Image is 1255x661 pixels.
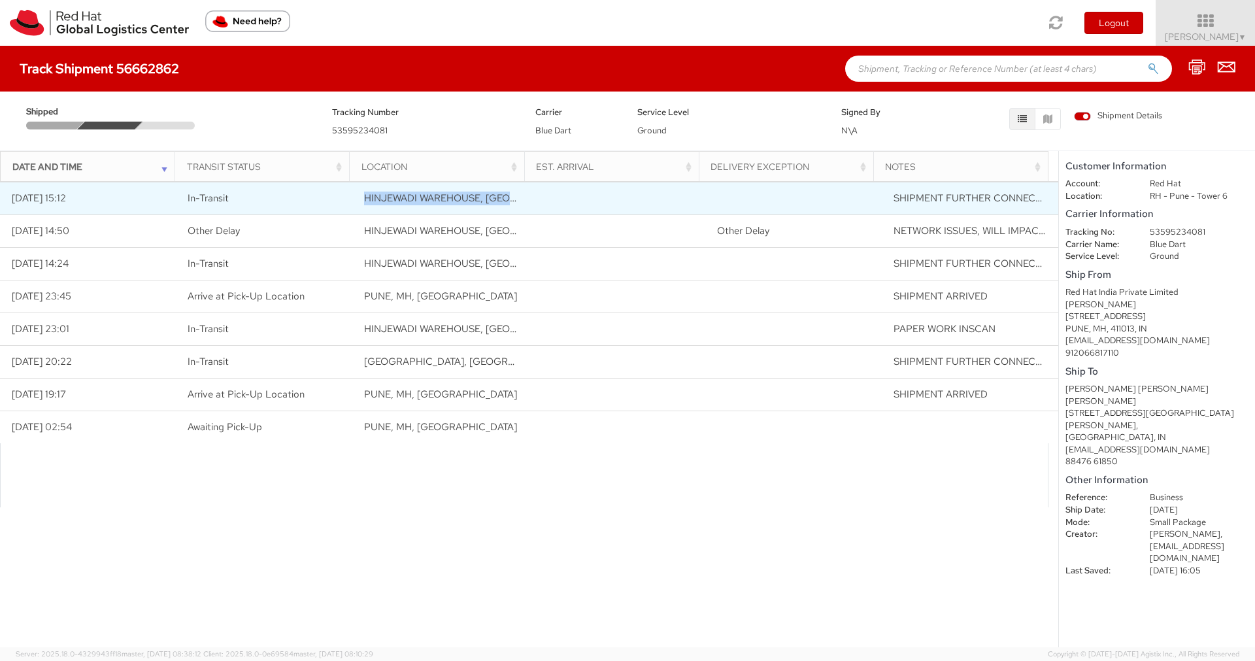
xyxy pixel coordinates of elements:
input: Shipment, Tracking or Reference Number (at least 4 chars) [845,56,1172,82]
span: SHIPMENT ARRIVED [894,388,988,401]
dt: Service Level: [1056,250,1140,263]
h5: Ship From [1065,269,1248,280]
span: Awaiting Pick-Up [188,420,262,433]
div: [EMAIL_ADDRESS][DOMAIN_NAME] [1065,444,1248,456]
div: [GEOGRAPHIC_DATA], IN [1065,432,1248,444]
h5: Signed By [841,108,924,117]
img: rh-logistics-00dfa346123c4ec078e1.svg [10,10,189,36]
button: Need help? [205,10,290,32]
h5: Tracking Number [332,108,516,117]
span: In-Transit [188,322,229,335]
dt: Reference: [1056,492,1140,504]
span: Other Delay [717,224,769,237]
h4: Track Shipment 56662862 [20,61,179,76]
dt: Creator: [1056,528,1140,541]
div: [EMAIL_ADDRESS][DOMAIN_NAME] [1065,335,1248,347]
span: Arrive at Pick-Up Location [188,388,305,401]
span: [PERSON_NAME] [1165,31,1247,42]
div: PUNE, MH, 411013, IN [1065,323,1248,335]
span: ▼ [1239,32,1247,42]
span: HINJEWADI WAREHOUSE, KONDHWA, MAHARASHTRA [364,224,691,237]
div: Red Hat India Private Limited [PERSON_NAME] [1065,286,1248,311]
button: Logout [1084,12,1143,34]
div: Notes [885,160,1044,173]
span: HINJEWADI WAREHOUSE, KONDHWA, MAHARASHTRA [364,192,691,205]
span: Ground [637,125,667,136]
span: PUNE, MH, IN [364,388,517,401]
h5: Other Information [1065,475,1248,486]
span: N\A [841,125,858,136]
h5: Service Level [637,108,822,117]
span: PUNE, MH, IN [364,290,517,303]
span: In-Transit [188,355,229,368]
span: HINJEWADI WAREHOUSE, KONDHWA, MAHARASHTRA [364,322,691,335]
label: Shipment Details [1074,110,1162,124]
span: Copyright © [DATE]-[DATE] Agistix Inc., All Rights Reserved [1048,649,1239,660]
h5: Carrier Information [1065,209,1248,220]
span: 53595234081 [332,125,388,136]
div: Transit Status [187,160,346,173]
dt: Account: [1056,178,1140,190]
span: MAGARPATTA CITY PUD, PUNE, MAHARASHTRA [364,355,675,368]
dt: Last Saved: [1056,565,1140,577]
span: master, [DATE] 08:38:12 [122,649,201,658]
dt: Tracking No: [1056,226,1140,239]
span: NETWORK ISSUES, WILL IMPACT DELIVERY [894,224,1094,237]
h5: Ship To [1065,366,1248,377]
div: 88476 61850 [1065,456,1248,468]
div: Date and Time [12,160,171,173]
div: Location [361,160,520,173]
div: [STREET_ADDRESS][GEOGRAPHIC_DATA][PERSON_NAME], [1065,407,1248,432]
div: [PERSON_NAME] [PERSON_NAME] [PERSON_NAME] [1065,383,1248,407]
span: In-Transit [188,257,229,270]
div: [STREET_ADDRESS] [1065,311,1248,323]
span: SHIPMENT ARRIVED [894,290,988,303]
dt: Location: [1056,190,1140,203]
span: HINJEWADI WAREHOUSE, KONDHWA, MAHARASHTRA [364,257,691,270]
dt: Carrier Name: [1056,239,1140,251]
span: Arrive at Pick-Up Location [188,290,305,303]
h5: Carrier [535,108,618,117]
span: Shipment Details [1074,110,1162,122]
span: Shipped [26,106,82,118]
span: Other Delay [188,224,240,237]
span: Client: 2025.18.0-0e69584 [203,649,373,658]
span: PAPER WORK INSCAN [894,322,996,335]
div: Delivery Exception [711,160,869,173]
span: master, [DATE] 08:10:29 [293,649,373,658]
span: Blue Dart [535,125,571,136]
span: SHIPMENT FURTHER CONNECTED [894,257,1054,270]
span: SHIPMENT FURTHER CONNECTED [894,355,1054,368]
dt: Mode: [1056,517,1140,529]
span: Server: 2025.18.0-4329943ff18 [16,649,201,658]
span: In-Transit [188,192,229,205]
div: Est. Arrival [536,160,695,173]
div: 912066817110 [1065,347,1248,360]
span: PUNE, MH, IN [364,420,517,433]
span: SHIPMENT FURTHER CONNECTED [894,192,1054,205]
h5: Customer Information [1065,161,1248,172]
dt: Ship Date: [1056,504,1140,517]
span: [PERSON_NAME], [1150,528,1222,539]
